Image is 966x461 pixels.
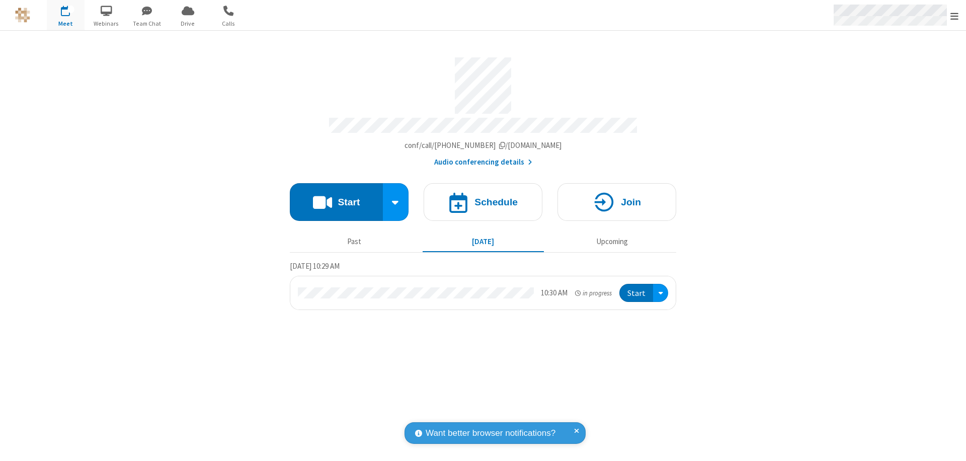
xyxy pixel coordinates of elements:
[169,19,207,28] span: Drive
[434,157,532,168] button: Audio conferencing details
[338,197,360,207] h4: Start
[423,232,544,251] button: [DATE]
[383,183,409,221] div: Start conference options
[541,287,568,299] div: 10:30 AM
[47,19,85,28] span: Meet
[88,19,125,28] span: Webinars
[128,19,166,28] span: Team Chat
[290,261,340,271] span: [DATE] 10:29 AM
[474,197,518,207] h4: Schedule
[210,19,248,28] span: Calls
[557,183,676,221] button: Join
[619,284,653,302] button: Start
[294,232,415,251] button: Past
[68,6,74,13] div: 1
[290,50,676,168] section: Account details
[621,197,641,207] h4: Join
[290,260,676,311] section: Today's Meetings
[551,232,673,251] button: Upcoming
[424,183,542,221] button: Schedule
[15,8,30,23] img: QA Selenium DO NOT DELETE OR CHANGE
[405,140,562,150] span: Copy my meeting room link
[575,288,612,298] em: in progress
[290,183,383,221] button: Start
[426,427,555,440] span: Want better browser notifications?
[405,140,562,151] button: Copy my meeting room linkCopy my meeting room link
[653,284,668,302] div: Open menu
[941,435,958,454] iframe: Chat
